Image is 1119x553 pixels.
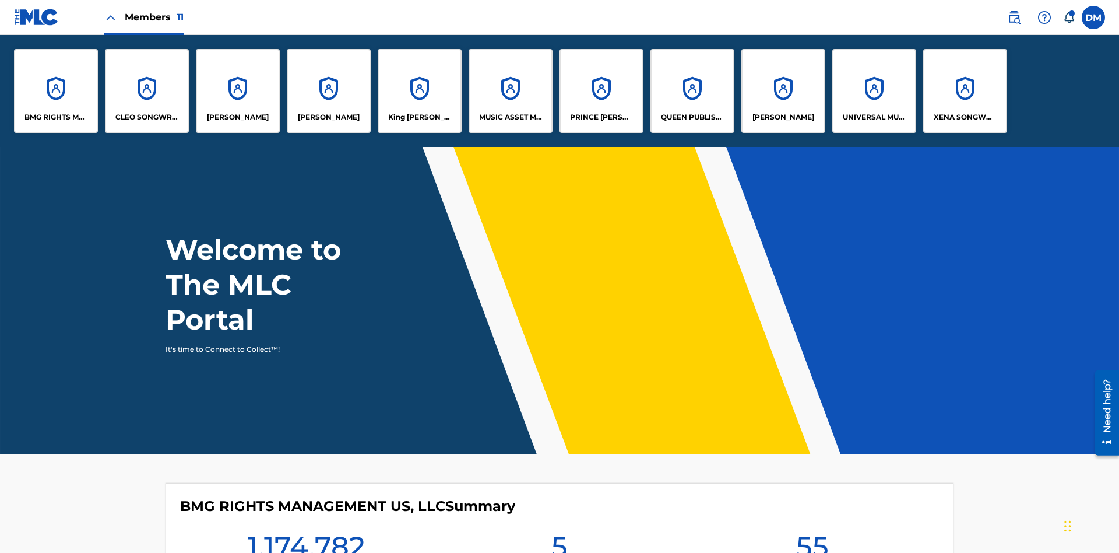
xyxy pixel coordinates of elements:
a: Public Search [1002,6,1026,29]
a: AccountsPRINCE [PERSON_NAME] [559,49,643,133]
a: Accounts[PERSON_NAME] [741,49,825,133]
a: AccountsMUSIC ASSET MANAGEMENT (MAM) [469,49,553,133]
a: AccountsUNIVERSAL MUSIC PUB GROUP [832,49,916,133]
iframe: Resource Center [1086,366,1119,461]
a: AccountsCLEO SONGWRITER [105,49,189,133]
div: Notifications [1063,12,1075,23]
p: King McTesterson [388,112,452,123]
p: ELVIS COSTELLO [207,112,269,123]
iframe: Chat Widget [1061,497,1119,553]
div: Drag [1064,509,1071,544]
h4: BMG RIGHTS MANAGEMENT US, LLC [180,498,515,515]
p: MUSIC ASSET MANAGEMENT (MAM) [479,112,543,123]
p: CLEO SONGWRITER [115,112,179,123]
p: QUEEN PUBLISHA [661,112,724,123]
img: search [1007,10,1021,24]
a: Accounts[PERSON_NAME] [196,49,280,133]
span: 11 [177,12,184,23]
h1: Welcome to The MLC Portal [166,232,383,337]
a: AccountsBMG RIGHTS MANAGEMENT US, LLC [14,49,98,133]
p: It's time to Connect to Collect™! [166,344,368,355]
p: PRINCE MCTESTERSON [570,112,634,123]
div: Help [1033,6,1056,29]
img: help [1037,10,1051,24]
span: Members [125,10,184,24]
p: UNIVERSAL MUSIC PUB GROUP [843,112,906,123]
p: XENA SONGWRITER [934,112,997,123]
p: BMG RIGHTS MANAGEMENT US, LLC [24,112,88,123]
img: Close [104,10,118,24]
div: User Menu [1082,6,1105,29]
a: Accounts[PERSON_NAME] [287,49,371,133]
a: AccountsKing [PERSON_NAME] [378,49,462,133]
a: AccountsXENA SONGWRITER [923,49,1007,133]
a: AccountsQUEEN PUBLISHA [650,49,734,133]
p: RONALD MCTESTERSON [752,112,814,123]
p: EYAMA MCSINGER [298,112,360,123]
img: MLC Logo [14,9,59,26]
